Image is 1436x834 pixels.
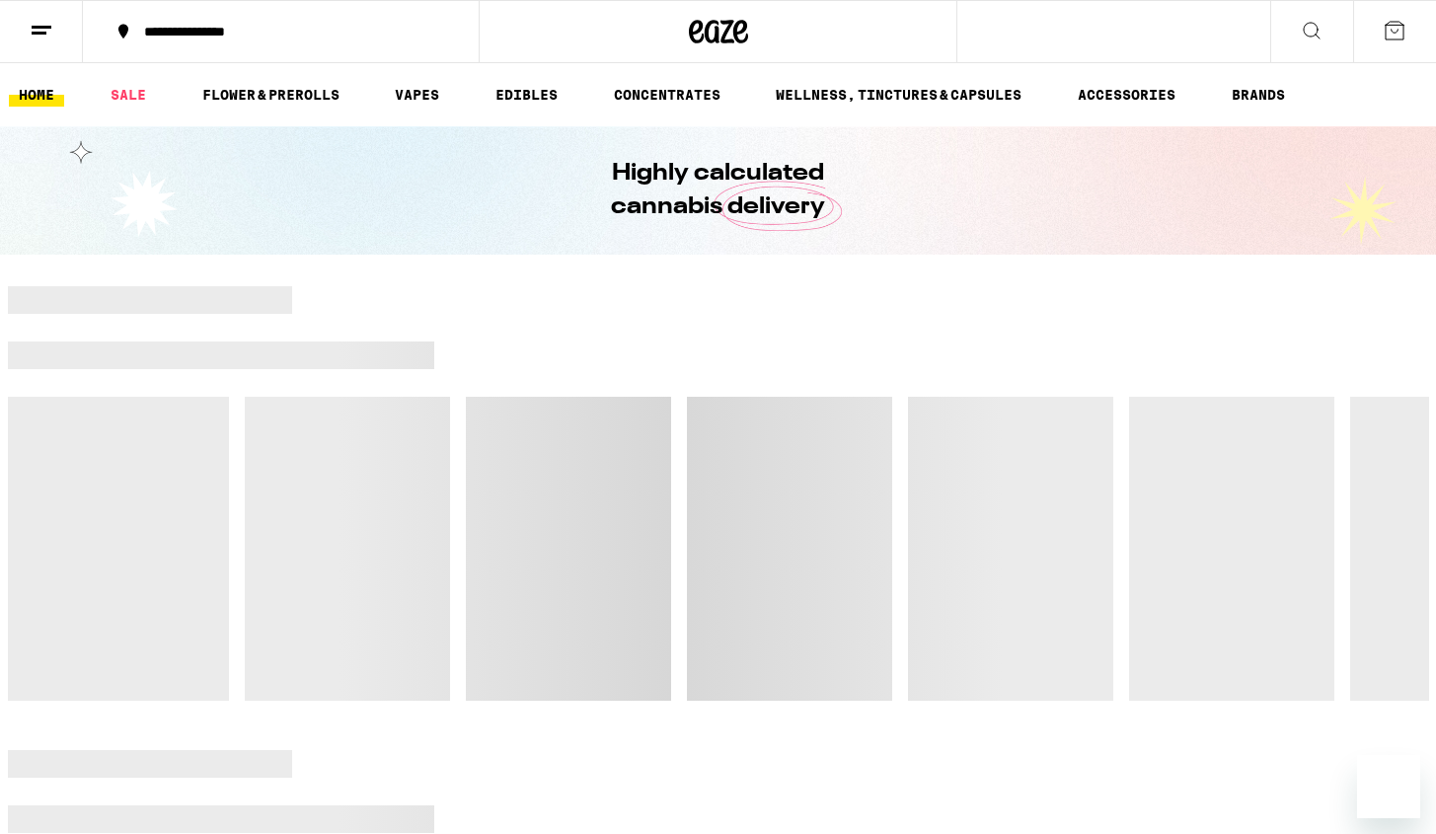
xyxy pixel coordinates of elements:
[1222,83,1295,107] a: BRANDS
[1068,83,1185,107] a: ACCESSORIES
[101,83,156,107] a: SALE
[604,83,730,107] a: CONCENTRATES
[385,83,449,107] a: VAPES
[1357,755,1420,818] iframe: Button to launch messaging window
[486,83,567,107] a: EDIBLES
[766,83,1031,107] a: WELLNESS, TINCTURES & CAPSULES
[556,157,881,224] h1: Highly calculated cannabis delivery
[192,83,349,107] a: FLOWER & PREROLLS
[9,83,64,107] a: HOME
